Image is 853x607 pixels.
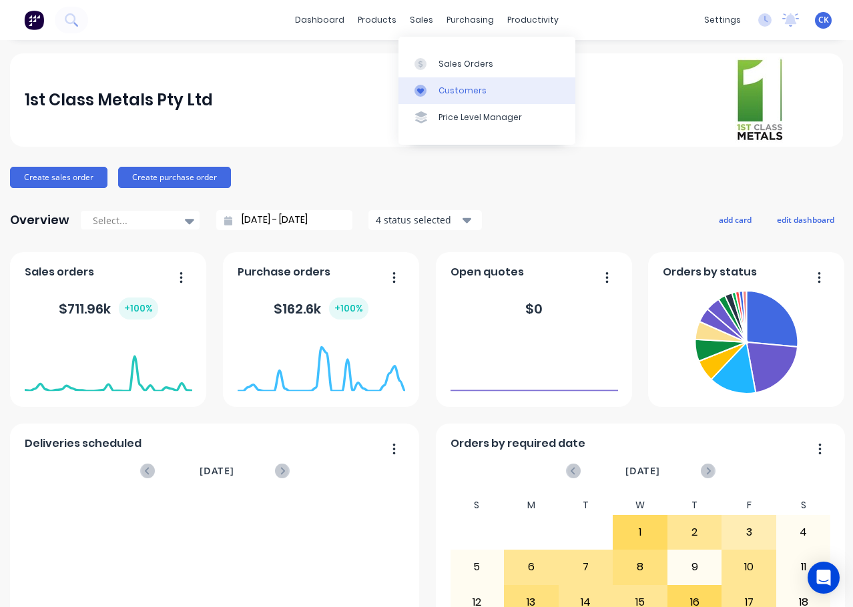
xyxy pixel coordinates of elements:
div: 3 [722,516,776,549]
div: 8 [613,550,667,584]
div: F [722,496,776,515]
div: Price Level Manager [439,111,522,123]
div: products [351,10,403,30]
div: 4 [777,516,830,549]
a: Price Level Manager [398,104,575,131]
div: $ 162.6k [274,297,368,320]
div: 7 [559,550,613,584]
span: Orders by status [663,264,757,280]
div: M [504,496,559,515]
img: 1st Class Metals Pty Ltd [735,57,784,143]
div: + 100 % [329,297,368,320]
div: purchasing [440,10,501,30]
div: $ 0 [525,299,543,319]
a: dashboard [288,10,351,30]
div: 5 [451,550,504,584]
div: 4 status selected [376,213,460,227]
div: $ 711.96k [59,297,158,320]
div: 2 [668,516,722,549]
span: [DATE] [200,464,234,478]
span: Open quotes [451,264,524,280]
div: sales [403,10,440,30]
div: + 100 % [119,297,158,320]
div: 11 [777,550,830,584]
div: 10 [722,550,776,584]
span: CK [818,14,829,26]
div: Sales Orders [439,58,493,70]
button: add card [710,211,760,228]
a: Customers [398,77,575,104]
img: Factory [24,10,44,30]
button: 4 status selected [368,210,482,230]
button: Create purchase order [118,167,231,188]
div: W [613,496,667,515]
span: Sales orders [25,264,94,280]
button: edit dashboard [768,211,843,228]
div: 1st Class Metals Pty Ltd [25,87,213,113]
div: 9 [668,550,722,584]
span: Purchase orders [238,264,330,280]
button: Create sales order [10,167,107,188]
div: Overview [10,207,69,233]
div: 1 [613,516,667,549]
div: settings [697,10,748,30]
div: T [667,496,722,515]
div: 6 [505,550,558,584]
div: S [776,496,831,515]
div: Open Intercom Messenger [808,562,840,594]
div: Customers [439,85,487,97]
div: productivity [501,10,565,30]
div: T [559,496,613,515]
span: [DATE] [625,464,660,478]
div: S [450,496,505,515]
a: Sales Orders [398,50,575,77]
